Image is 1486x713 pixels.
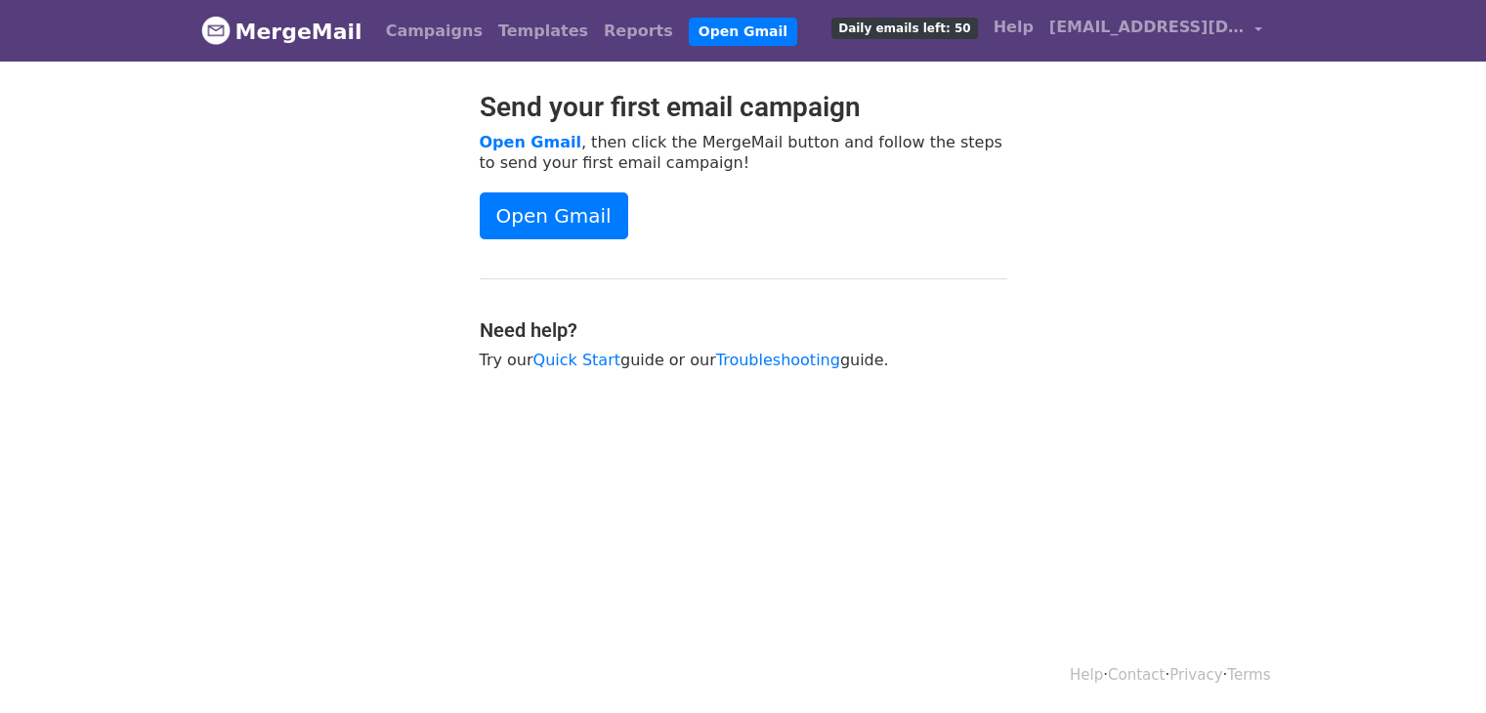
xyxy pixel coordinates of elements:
[689,18,797,46] a: Open Gmail
[1070,666,1103,684] a: Help
[480,192,628,239] a: Open Gmail
[201,16,231,45] img: MergeMail logo
[1108,666,1165,684] a: Contact
[596,12,681,51] a: Reports
[1041,8,1270,54] a: [EMAIL_ADDRESS][DOMAIN_NAME]
[1227,666,1270,684] a: Terms
[480,132,1007,173] p: , then click the MergeMail button and follow the steps to send your first email campaign!
[986,8,1041,47] a: Help
[1049,16,1245,39] span: [EMAIL_ADDRESS][DOMAIN_NAME]
[533,351,620,369] a: Quick Start
[824,8,985,47] a: Daily emails left: 50
[378,12,490,51] a: Campaigns
[480,91,1007,124] h2: Send your first email campaign
[490,12,596,51] a: Templates
[1388,619,1486,713] iframe: Chat Widget
[1169,666,1222,684] a: Privacy
[716,351,840,369] a: Troubleshooting
[831,18,977,39] span: Daily emails left: 50
[480,318,1007,342] h4: Need help?
[480,133,581,151] a: Open Gmail
[480,350,1007,370] p: Try our guide or our guide.
[201,11,362,52] a: MergeMail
